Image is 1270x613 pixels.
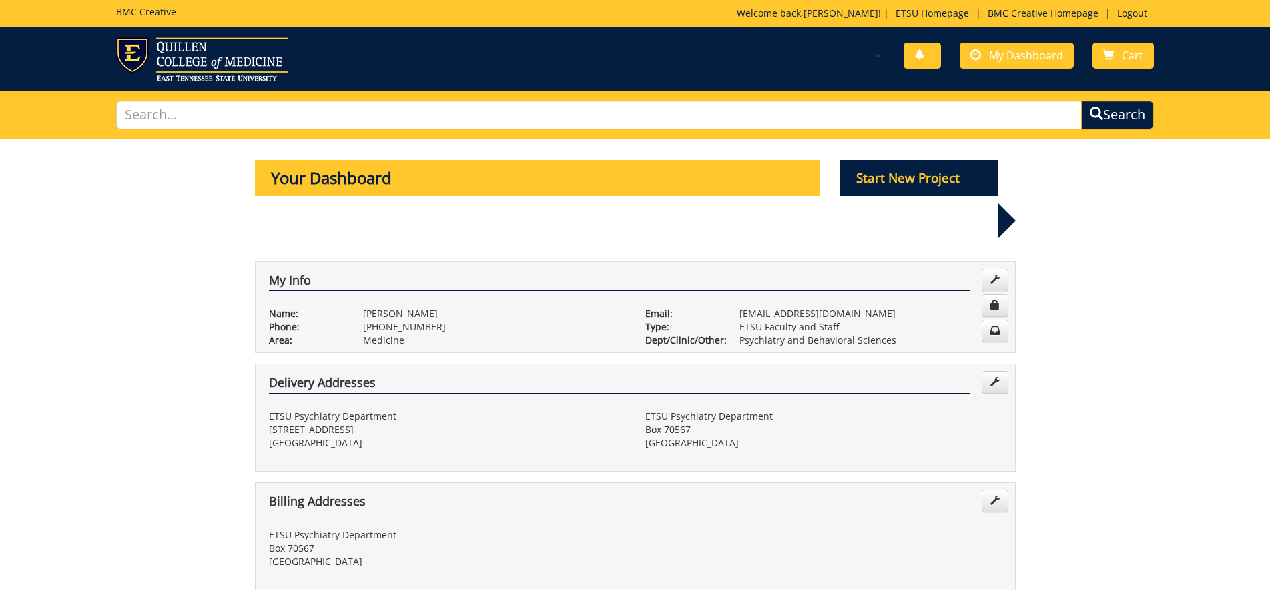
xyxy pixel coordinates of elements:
a: BMC Creative Homepage [981,7,1105,19]
p: Medicine [363,334,625,347]
p: [GEOGRAPHIC_DATA] [269,555,625,568]
p: Welcome back, ! | | | [737,7,1154,20]
a: Cart [1092,43,1154,69]
h4: Delivery Addresses [269,376,970,394]
p: ETSU Psychiatry Department [269,410,625,423]
p: Box 70567 [269,542,625,555]
a: Edit Addresses [982,371,1008,394]
p: [GEOGRAPHIC_DATA] [645,436,1002,450]
a: [PERSON_NAME] [804,7,878,19]
h5: BMC Creative [116,7,176,17]
p: Phone: [269,320,343,334]
a: Change Password [982,294,1008,317]
h4: Billing Addresses [269,495,970,512]
p: ETSU Faculty and Staff [739,320,1002,334]
p: Start New Project [840,160,998,196]
h4: My Info [269,274,970,291]
p: [PERSON_NAME] [363,307,625,320]
a: Edit Info [982,269,1008,291]
p: ETSU Psychiatry Department [645,410,1002,423]
p: [EMAIL_ADDRESS][DOMAIN_NAME] [739,307,1002,320]
span: Cart [1122,48,1143,63]
a: Change Communication Preferences [982,320,1008,342]
p: Email: [645,307,719,320]
p: Name: [269,307,343,320]
img: ETSU logo [116,37,288,81]
a: Logout [1110,7,1154,19]
a: ETSU Homepage [889,7,976,19]
p: [PHONE_NUMBER] [363,320,625,334]
button: Search [1081,101,1154,129]
p: [GEOGRAPHIC_DATA] [269,436,625,450]
p: Your Dashboard [255,160,821,196]
a: Start New Project [840,173,998,185]
a: My Dashboard [960,43,1074,69]
p: Box 70567 [645,423,1002,436]
span: My Dashboard [989,48,1063,63]
a: Edit Addresses [982,490,1008,512]
p: Psychiatry and Behavioral Sciences [739,334,1002,347]
p: ETSU Psychiatry Department [269,528,625,542]
p: Dept/Clinic/Other: [645,334,719,347]
p: [STREET_ADDRESS] [269,423,625,436]
input: Search... [116,101,1082,129]
p: Type: [645,320,719,334]
p: Area: [269,334,343,347]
